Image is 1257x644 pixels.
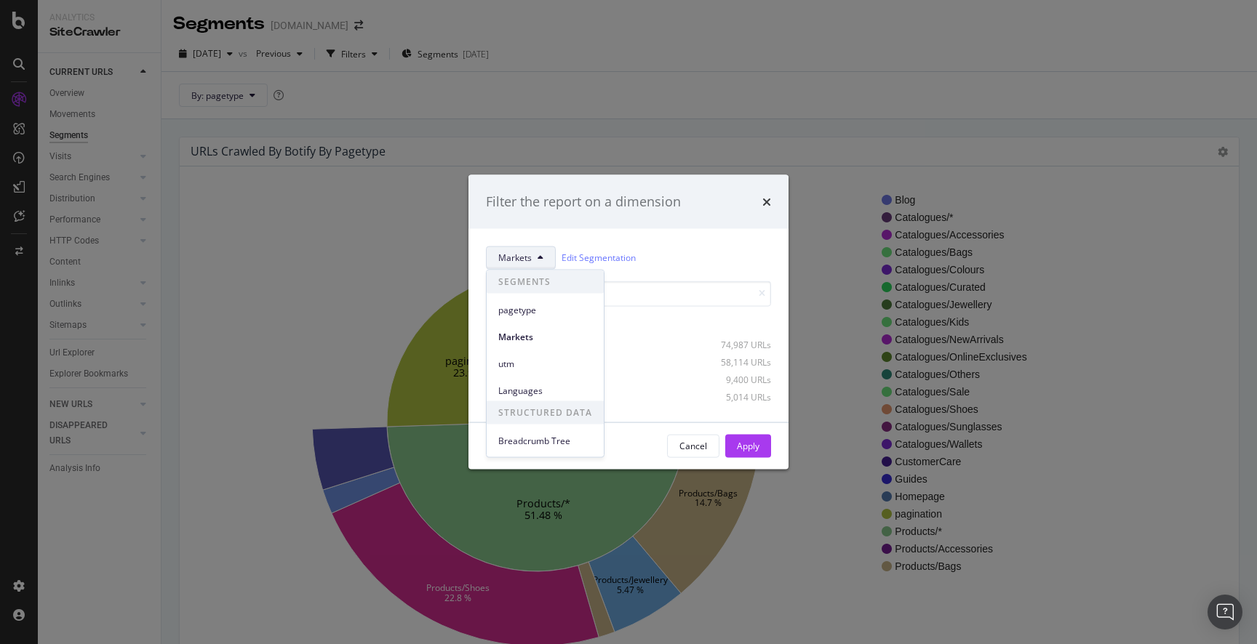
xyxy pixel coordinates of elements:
[498,384,592,397] span: Languages
[486,193,681,212] div: Filter the report on a dimension
[498,434,592,447] span: Breadcrumb Tree
[486,281,771,306] input: Search
[486,318,771,330] div: Select all data available
[700,374,771,386] div: 9,400 URLs
[468,175,789,470] div: modal
[1208,595,1242,629] div: Open Intercom Messenger
[487,401,604,424] span: STRUCTURED DATA
[737,440,759,452] div: Apply
[498,330,592,343] span: Markets
[762,193,771,212] div: times
[725,434,771,457] button: Apply
[700,391,771,403] div: 5,014 URLs
[487,270,604,294] span: SEGMENTS
[667,434,719,457] button: Cancel
[498,303,592,316] span: pagetype
[700,339,771,351] div: 74,987 URLs
[700,356,771,369] div: 58,114 URLs
[486,246,556,269] button: Markets
[562,250,636,265] a: Edit Segmentation
[498,357,592,370] span: utm
[679,440,707,452] div: Cancel
[498,251,532,264] span: Markets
